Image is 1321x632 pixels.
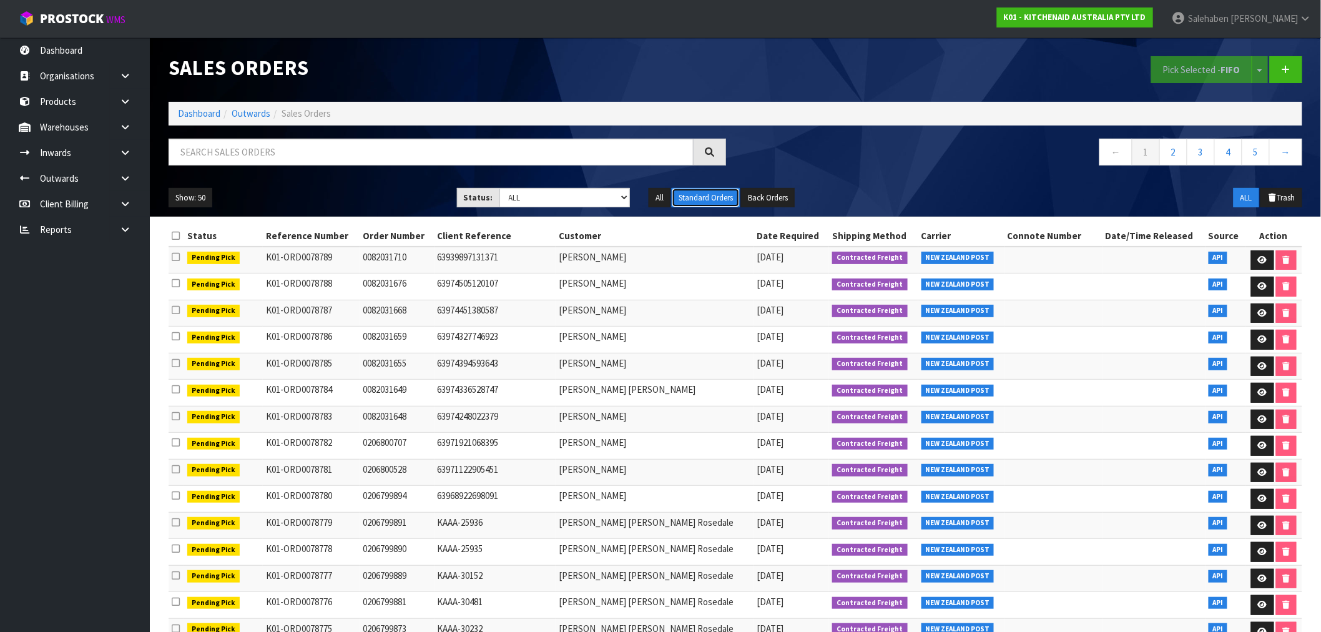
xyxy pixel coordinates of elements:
[672,188,740,208] button: Standard Orders
[832,597,908,610] span: Contracted Freight
[360,433,434,460] td: 0206800707
[187,517,240,530] span: Pending Pick
[1209,544,1228,556] span: API
[757,516,783,528] span: [DATE]
[556,565,754,592] td: [PERSON_NAME] [PERSON_NAME] Rosedale
[263,433,360,460] td: K01-ORD0078782
[757,251,783,263] span: [DATE]
[1209,464,1228,476] span: API
[1102,226,1206,246] th: Date/Time Released
[757,596,783,608] span: [DATE]
[556,247,754,274] td: [PERSON_NAME]
[1209,411,1228,423] span: API
[187,570,240,583] span: Pending Pick
[921,358,994,370] span: NEW ZEALAND POST
[169,139,694,165] input: Search sales orders
[556,459,754,486] td: [PERSON_NAME]
[757,437,783,448] span: [DATE]
[169,188,212,208] button: Show: 50
[757,410,783,422] span: [DATE]
[464,192,493,203] strong: Status:
[360,300,434,327] td: 0082031668
[263,406,360,433] td: K01-ORD0078783
[1209,570,1228,583] span: API
[1209,252,1228,264] span: API
[1151,56,1252,83] button: Pick Selected -FIFO
[263,512,360,539] td: K01-ORD0078779
[832,332,908,344] span: Contracted Freight
[184,226,263,246] th: Status
[1209,491,1228,503] span: API
[918,226,1004,246] th: Carrier
[832,544,908,556] span: Contracted Freight
[1230,12,1298,24] span: [PERSON_NAME]
[263,274,360,300] td: K01-ORD0078788
[187,332,240,344] span: Pending Pick
[832,411,908,423] span: Contracted Freight
[556,380,754,407] td: [PERSON_NAME] [PERSON_NAME]
[360,353,434,380] td: 0082031655
[360,247,434,274] td: 0082031710
[832,252,908,264] span: Contracted Freight
[1234,188,1259,208] button: ALL
[169,56,726,79] h1: Sales Orders
[556,327,754,353] td: [PERSON_NAME]
[921,491,994,503] span: NEW ZEALAND POST
[435,274,556,300] td: 63974505120107
[187,491,240,503] span: Pending Pick
[832,570,908,583] span: Contracted Freight
[1188,12,1229,24] span: Salehaben
[741,188,795,208] button: Back Orders
[187,305,240,317] span: Pending Pick
[187,597,240,610] span: Pending Pick
[40,11,104,27] span: ProStock
[360,380,434,407] td: 0082031649
[19,11,34,26] img: cube-alt.png
[435,565,556,592] td: KAAA-30152
[757,543,783,555] span: [DATE]
[556,592,754,619] td: [PERSON_NAME] [PERSON_NAME] Rosedale
[921,438,994,450] span: NEW ZEALAND POST
[1209,385,1228,397] span: API
[921,385,994,397] span: NEW ZEALAND POST
[757,490,783,501] span: [DATE]
[1187,139,1215,165] a: 3
[1209,438,1228,450] span: API
[1214,139,1242,165] a: 4
[263,539,360,566] td: K01-ORD0078778
[1132,139,1160,165] a: 1
[263,565,360,592] td: K01-ORD0078777
[757,357,783,369] span: [DATE]
[106,14,125,26] small: WMS
[1159,139,1187,165] a: 2
[832,358,908,370] span: Contracted Freight
[360,459,434,486] td: 0206800528
[1209,597,1228,610] span: API
[757,304,783,316] span: [DATE]
[360,274,434,300] td: 0082031676
[556,406,754,433] td: [PERSON_NAME]
[757,463,783,475] span: [DATE]
[435,539,556,566] td: KAAA-25935
[435,300,556,327] td: 63974451380587
[263,353,360,380] td: K01-ORD0078785
[921,517,994,530] span: NEW ZEALAND POST
[832,385,908,397] span: Contracted Freight
[435,406,556,433] td: 63974248022379
[187,544,240,556] span: Pending Pick
[832,305,908,317] span: Contracted Freight
[282,107,331,119] span: Sales Orders
[187,464,240,476] span: Pending Pick
[556,512,754,539] td: [PERSON_NAME] [PERSON_NAME] Rosedale
[921,597,994,610] span: NEW ZEALAND POST
[263,380,360,407] td: K01-ORD0078784
[263,459,360,486] td: K01-ORD0078781
[435,247,556,274] td: 63939897131371
[263,247,360,274] td: K01-ORD0078789
[832,438,908,450] span: Contracted Freight
[435,433,556,460] td: 63971921068395
[435,486,556,513] td: 63968922698091
[187,358,240,370] span: Pending Pick
[556,353,754,380] td: [PERSON_NAME]
[556,226,754,246] th: Customer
